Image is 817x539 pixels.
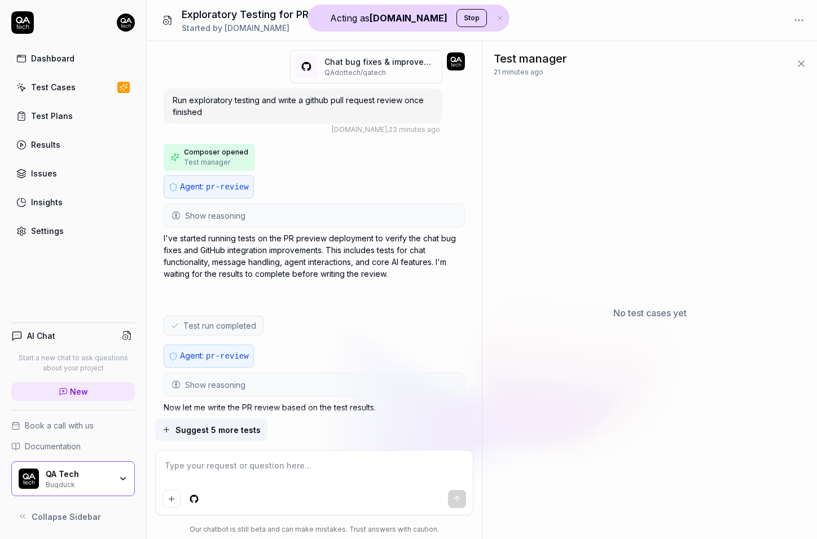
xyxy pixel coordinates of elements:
[180,180,249,193] p: Agent:
[46,469,111,479] div: QA Tech
[11,419,135,431] a: Book a call with us
[324,68,437,78] p: QAdottech / qatech
[11,461,135,496] button: QA Tech LogoQA TechBugduck
[164,232,465,280] p: I've started running tests on the PR preview deployment to verify the chat bug fixes and GitHub i...
[11,134,135,156] a: Results
[185,210,245,222] span: Show reasoning
[11,382,135,401] a: New
[206,183,249,192] span: pr-review
[11,76,135,98] a: Test Cases
[184,157,230,167] span: Test manager
[162,490,181,508] button: Add attachment
[32,511,101,523] span: Collapse Sidebar
[494,67,543,77] span: 21 minutes ago
[447,52,465,70] img: 7ccf6c19-61ad-4a6c-8811-018b02a1b829.jpg
[173,95,424,117] span: Run exploratory testing and write a github pull request review once finished
[183,320,256,332] span: Test run completed
[25,440,81,452] span: Documentation
[155,418,267,441] button: Suggest 5 more tests
[11,220,135,242] a: Settings
[494,50,567,67] span: Test manager
[324,56,437,68] p: Chat bug fixes & improvements (# 5616 )
[31,52,74,64] div: Dashboard
[164,144,255,171] button: Composer openedTest manager
[46,479,111,488] div: Bugduck
[11,105,135,127] a: Test Plans
[19,469,39,489] img: QA Tech Logo
[332,125,440,135] div: , 23 minutes ago
[184,147,248,157] span: Composer opened
[11,191,135,213] a: Insights
[456,9,487,27] button: Stop
[117,14,135,32] img: 7ccf6c19-61ad-4a6c-8811-018b02a1b829.jpg
[11,353,135,373] p: Start a new chat to ask questions about your project
[25,419,94,431] span: Book a call with us
[180,350,249,363] p: Agent:
[31,225,64,237] div: Settings
[165,373,464,396] button: Show reasoning
[225,23,289,33] span: [DOMAIN_NAME]
[31,167,57,179] div: Issues
[27,330,55,342] h4: AI Chat
[11,505,135,528] button: Collapse Sidebar
[31,196,63,208] div: Insights
[332,125,387,134] span: [DOMAIN_NAME]
[175,424,261,436] span: Suggest 5 more tests
[11,440,135,452] a: Documentation
[11,162,135,184] a: Issues
[182,22,334,34] div: Started by
[70,386,88,397] span: New
[290,50,442,83] button: Chat bug fixes & improvements(#5616)QAdottech/qatech
[185,379,245,391] span: Show reasoning
[31,139,60,151] div: Results
[206,352,249,361] span: pr-review
[155,524,473,534] div: Our chatbot is still beta and can make mistakes. Trust answers with caution.
[11,47,135,69] a: Dashboard
[31,110,73,122] div: Test Plans
[164,401,465,413] p: Now let me write the PR review based on the test results.
[165,204,464,227] button: Show reasoning
[182,7,334,22] h1: Exploratory Testing for PR 5616
[31,81,76,93] div: Test Cases
[613,306,687,320] p: No test cases yet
